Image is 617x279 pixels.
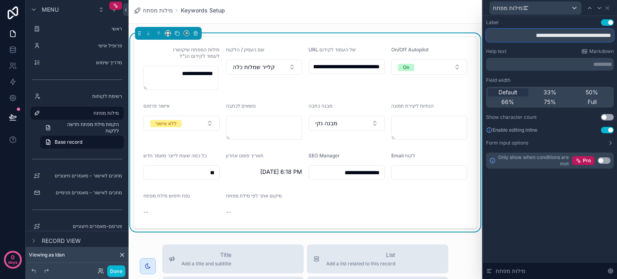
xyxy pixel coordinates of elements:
label: פרופיל אישי [43,43,122,49]
label: מדריך שימוש [43,59,122,66]
button: ListAdd a list related to this record [307,244,448,273]
a: מילות מפתח [133,6,173,14]
span: מיקום אתר לפי מילת מפתח [226,193,282,199]
label: Form input options [486,140,528,146]
button: מילות מפתח [489,1,582,15]
span: -- [226,208,231,216]
span: אישור פרסום [143,103,170,109]
label: Help text [486,48,507,55]
button: Select Button [308,116,385,131]
span: מילות מפתח [496,267,525,275]
span: שם העסק / הלקוח [226,47,264,53]
span: Record view [42,237,81,245]
span: כל כמה שעות לייצר מאמר חדש [143,153,207,159]
span: List [326,251,395,259]
span: SEO Manager [308,153,340,159]
span: Base record [55,139,82,145]
span: מבנה נקי [315,119,337,127]
div: Show character count [486,114,537,120]
div: On [403,64,409,71]
span: 50% [586,88,598,96]
label: רשימת לקוחות [43,93,122,100]
span: מבנה כתבה [308,103,333,109]
span: 66% [501,98,514,106]
span: Enable editing inline [492,127,537,133]
a: מילות מפתח [31,107,124,120]
span: Menu [42,6,59,14]
div: Label [486,19,499,26]
span: Markdown [589,48,614,55]
span: מילות מפתח [143,6,173,14]
button: Select Button [391,59,468,75]
span: URL של העמוד לקידום [308,47,355,53]
label: Field width [486,77,511,83]
span: קלייר שמלות כלה [233,63,275,71]
button: Select Button [226,59,302,75]
span: Full [588,98,597,106]
span: Viewing as Idan [29,252,65,258]
span: Only show when conditions are met [496,154,569,167]
button: Select Button [143,116,220,131]
span: הנחיות ליצירת תמונה [391,103,434,109]
span: נושאים לכתבה [226,103,256,109]
span: Default [499,88,517,96]
span: Title [182,251,231,259]
a: Keywords Setup [181,6,225,14]
span: נפח חיפוש מילת מפתח [143,193,190,199]
span: Add a list related to this record [326,261,395,267]
p: 0 [11,253,14,261]
span: הקמת מילת מפתח חדשה ללקוח [55,121,119,134]
button: Form input options [486,140,614,146]
a: ראשי [31,22,124,35]
p: days [8,257,18,268]
a: פורסם-מאמרים חיצוניים [31,220,124,233]
span: Pro [583,157,591,164]
span: תאריך פוסט אחרון [226,153,264,159]
a: מחכים לאישור - מאמרים פנימיים [31,186,124,199]
span: 33% [543,88,556,96]
span: -- [143,208,148,216]
button: Done [107,265,125,277]
span: מילות המפתח שיקושרו לעמוד לקידום הנ"ל [173,47,220,59]
a: הקמת מילת מפתח חדשה ללקוח [40,121,124,134]
a: Base record [40,136,124,149]
a: Markdown [581,48,614,55]
span: Email לקוח [391,153,415,159]
span: [DATE] 6:18 PM [226,168,302,176]
label: פורסם-מאמרים חיצוניים [43,223,122,230]
span: מילות מפתח [493,4,523,12]
div: ללא אישור [155,120,177,127]
span: 75% [544,98,556,106]
button: TitleAdd a title and subtitle [162,244,304,273]
a: מדריך שימוש [31,56,124,69]
label: מילות מפתח [43,110,119,116]
a: רשימת לקוחות [31,90,124,103]
a: פרופיל אישי [31,39,124,52]
label: ראשי [43,26,122,32]
span: Add a title and subtitle [182,261,231,267]
label: מחכים לאישור - מאמרים חיצוניים [43,173,122,179]
span: On/Off Autopilot [391,47,429,53]
div: scrollable content [486,58,614,71]
label: מחכים לאישור - מאמרים פנימיים [43,189,122,196]
a: מחכים לאישור - מאמרים חיצוניים [31,169,124,182]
